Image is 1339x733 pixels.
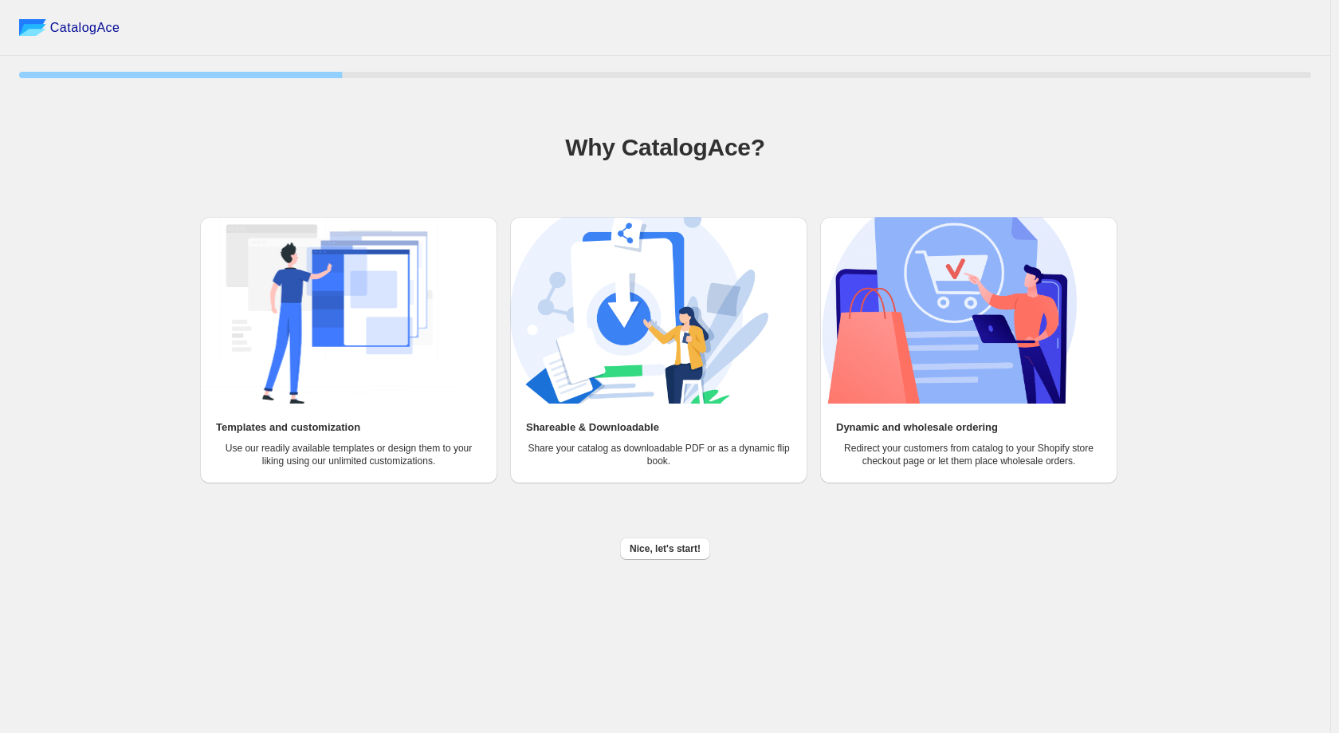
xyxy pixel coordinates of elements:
p: Use our readily available templates or design them to your liking using our unlimited customizati... [216,442,481,467]
h2: Templates and customization [216,420,360,435]
button: Nice, let's start! [620,538,710,560]
h1: Why CatalogAce? [19,132,1311,164]
span: Nice, let's start! [630,542,701,555]
h2: Dynamic and wholesale ordering [836,420,998,435]
img: Templates and customization [200,217,458,404]
span: CatalogAce [50,20,120,36]
img: Shareable & Downloadable [510,217,768,404]
img: catalog ace [19,19,46,36]
h2: Shareable & Downloadable [526,420,659,435]
img: Dynamic and wholesale ordering [820,217,1078,404]
p: Share your catalog as downloadable PDF or as a dynamic flip book. [526,442,791,467]
p: Redirect your customers from catalog to your Shopify store checkout page or let them place wholes... [836,442,1101,467]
